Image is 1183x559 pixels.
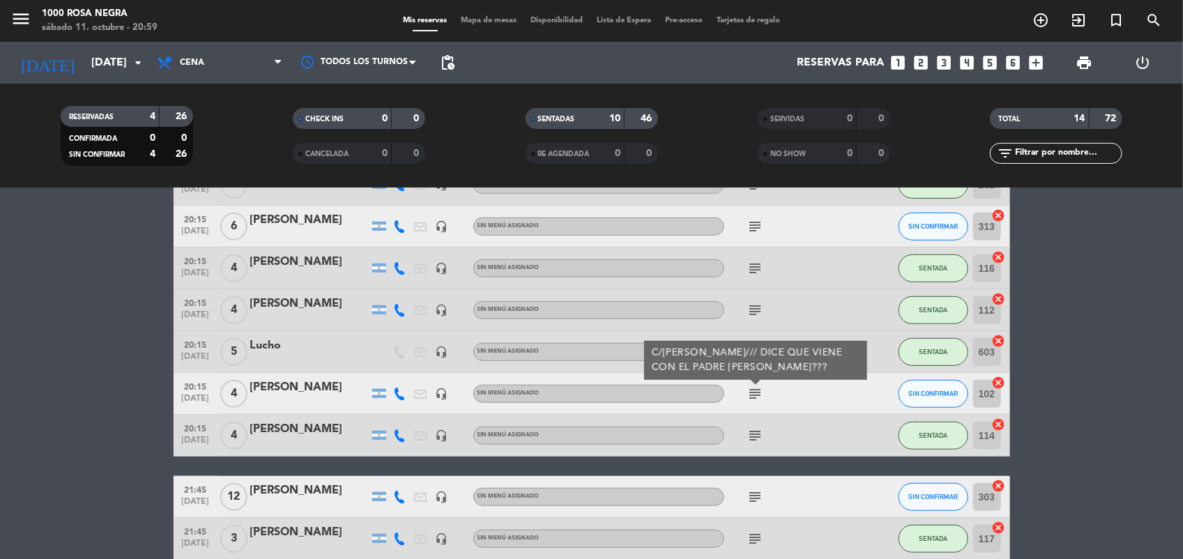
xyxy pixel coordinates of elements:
span: SENTADA [919,264,947,272]
strong: 0 [878,148,887,158]
button: menu [10,8,31,34]
span: SENTADA [919,535,947,542]
span: Disponibilidad [524,17,590,24]
span: NO SHOW [770,151,806,158]
i: subject [747,218,764,235]
span: Lista de Espera [590,17,658,24]
strong: 4 [150,112,155,121]
span: RESERVADAS [69,114,114,121]
span: Mapa de mesas [454,17,524,24]
span: SENTADA [919,348,947,355]
span: 4 [220,296,247,324]
span: SIN CONFIRMAR [69,151,125,158]
i: looks_one [889,54,907,72]
strong: 0 [646,148,655,158]
span: Sin menú asignado [478,390,540,396]
i: cancel [992,521,1006,535]
span: SENTADA [919,431,947,439]
i: search [1145,12,1162,29]
i: cancel [992,479,1006,493]
span: Sin menú asignado [478,493,540,499]
i: menu [10,8,31,29]
button: SIN CONFIRMAR [899,483,968,511]
span: Tarjetas de regalo [710,17,787,24]
i: cancel [992,292,1006,306]
i: add_box [1027,54,1045,72]
i: headset_mic [436,262,448,275]
i: headset_mic [436,346,448,358]
i: subject [747,260,764,277]
div: Lucho [250,337,369,355]
button: SENTADA [899,296,968,324]
span: SIN CONFIRMAR [908,222,958,230]
i: filter_list [997,145,1014,162]
i: looks_3 [935,54,953,72]
i: subject [747,427,764,444]
strong: 26 [176,149,190,159]
i: cancel [992,250,1006,264]
span: Sin menú asignado [478,535,540,541]
strong: 0 [181,133,190,143]
span: Sin menú asignado [478,265,540,270]
i: exit_to_app [1070,12,1087,29]
button: SENTADA [899,422,968,450]
i: looks_two [912,54,930,72]
strong: 0 [878,114,887,123]
strong: 0 [414,148,422,158]
i: headset_mic [436,388,448,400]
i: subject [747,302,764,319]
span: Sin menú asignado [478,307,540,312]
i: headset_mic [436,220,448,233]
span: RE AGENDADA [538,151,590,158]
i: subject [747,385,764,402]
i: headset_mic [436,533,448,545]
i: cancel [992,208,1006,222]
div: [PERSON_NAME] [250,420,369,438]
strong: 0 [847,114,853,123]
i: turned_in_not [1108,12,1124,29]
div: C/[PERSON_NAME]/// DICE QUE VIENE CON EL PADRE [PERSON_NAME]??? [651,346,860,375]
span: 20:15 [178,252,213,268]
button: SENTADA [899,338,968,366]
span: SERVIDAS [770,116,804,123]
strong: 0 [382,148,388,158]
i: subject [747,530,764,547]
span: SENTADA [919,306,947,314]
span: CONFIRMADA [69,135,117,142]
i: [DATE] [10,47,84,78]
span: 21:45 [178,523,213,539]
span: 20:15 [178,378,213,394]
span: pending_actions [439,54,456,71]
strong: 46 [641,114,655,123]
div: 1000 Rosa Negra [42,7,158,21]
span: SIN CONFIRMAR [908,493,958,500]
span: 5 [220,338,247,366]
i: cancel [992,334,1006,348]
span: Sin menú asignado [478,223,540,229]
span: [DATE] [178,497,213,513]
strong: 0 [150,133,155,143]
div: [PERSON_NAME] [250,295,369,313]
div: [PERSON_NAME] [250,482,369,500]
span: Sin menú asignado [478,349,540,354]
i: looks_6 [1004,54,1022,72]
strong: 72 [1106,114,1120,123]
i: subject [747,489,764,505]
span: 4 [220,254,247,282]
div: [PERSON_NAME] [250,211,369,229]
span: SENTADAS [538,116,575,123]
strong: 4 [150,149,155,159]
span: 12 [220,483,247,511]
i: arrow_drop_down [130,54,146,71]
input: Filtrar por nombre... [1014,146,1122,161]
i: power_settings_new [1135,54,1152,71]
span: 21:45 [178,481,213,497]
span: 4 [220,422,247,450]
span: 20:15 [178,336,213,352]
i: headset_mic [436,491,448,503]
i: add_circle_outline [1032,12,1049,29]
i: headset_mic [436,304,448,316]
span: [DATE] [178,539,213,555]
span: CHECK INS [305,116,344,123]
span: [DATE] [178,436,213,452]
